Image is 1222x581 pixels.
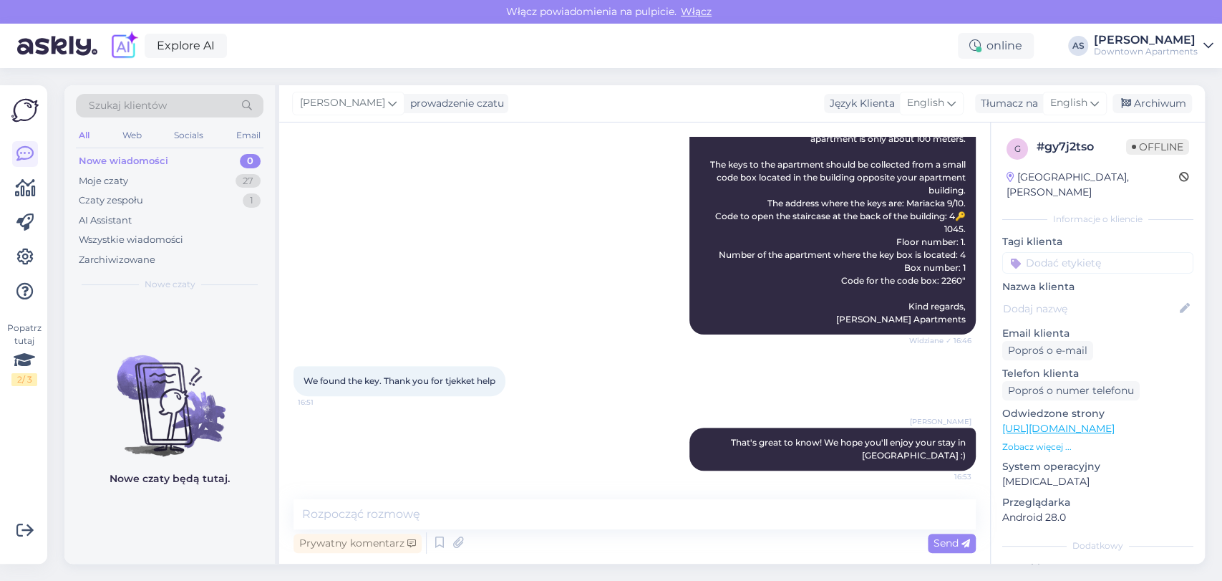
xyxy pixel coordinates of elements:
span: [PERSON_NAME] [910,416,971,427]
a: [PERSON_NAME]Downtown Apartments [1094,34,1213,57]
div: 1 [243,193,261,208]
div: Nowe wiadomości [79,154,168,168]
div: Moje czaty [79,174,128,188]
div: Poproś o e-mail [1002,341,1093,360]
div: Popatrz tutaj [11,322,37,386]
div: online [958,33,1034,59]
div: Dodatkowy [1002,539,1193,552]
img: No chats [64,330,275,458]
span: Widziane ✓ 16:46 [909,335,971,346]
p: Nazwa klienta [1002,279,1193,294]
div: Socials [171,126,206,145]
div: Tłumacz na [975,96,1038,111]
img: explore-ai [109,31,139,61]
p: System operacyjny [1002,459,1193,474]
div: AS [1068,36,1088,56]
div: Archiwum [1112,94,1192,113]
span: Szukaj klientów [89,98,167,113]
div: Poproś o numer telefonu [1002,381,1140,400]
div: Język Klienta [824,96,895,111]
span: Offline [1126,139,1189,155]
div: # gy7j2tso [1037,138,1126,155]
div: AI Assistant [79,213,132,228]
input: Dodać etykietę [1002,252,1193,274]
p: Przeglądarka [1002,495,1193,510]
p: Email klienta [1002,326,1193,341]
input: Dodaj nazwę [1003,301,1177,317]
div: Zarchiwizowane [79,253,155,267]
a: Explore AI [145,34,227,58]
p: Telefon klienta [1002,366,1193,381]
div: Email [233,126,263,145]
div: Informacje o kliencie [1002,213,1193,226]
span: 16:51 [298,397,351,408]
img: Askly Logo [11,97,39,124]
span: g [1014,143,1021,154]
span: English [907,95,944,111]
div: 2 / 3 [11,373,37,386]
span: Send [934,537,970,549]
p: [MEDICAL_DATA] [1002,474,1193,489]
span: Włącz [677,5,716,18]
div: Web [120,126,145,145]
div: [GEOGRAPHIC_DATA], [PERSON_NAME] [1007,170,1179,200]
a: [URL][DOMAIN_NAME] [1002,422,1115,435]
p: Android 28.0 [1002,510,1193,525]
div: All [76,126,92,145]
div: 0 [240,154,261,168]
div: 27 [236,174,261,188]
span: Nowe czaty [145,278,195,291]
span: We found the key. Thank you for tjekket help [304,375,495,386]
div: Czaty zespołu [79,193,143,208]
p: Zobacz więcej ... [1002,441,1193,453]
div: [PERSON_NAME] [1094,34,1198,46]
span: That's great to know! We hope you'll enjoy your stay in [GEOGRAPHIC_DATA] :) [731,437,968,461]
span: English [1050,95,1087,111]
p: Nowe czaty będą tutaj. [110,471,230,486]
div: Wszystkie wiadomości [79,233,183,247]
p: Tagi klienta [1002,234,1193,249]
div: Downtown Apartments [1094,46,1198,57]
p: Odwiedzone strony [1002,406,1193,421]
div: Prywatny komentarz [294,534,422,553]
span: 16:53 [918,471,971,482]
p: Notatki [1002,561,1193,576]
div: prowadzenie czatu [404,96,504,111]
span: [PERSON_NAME] [300,95,385,111]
